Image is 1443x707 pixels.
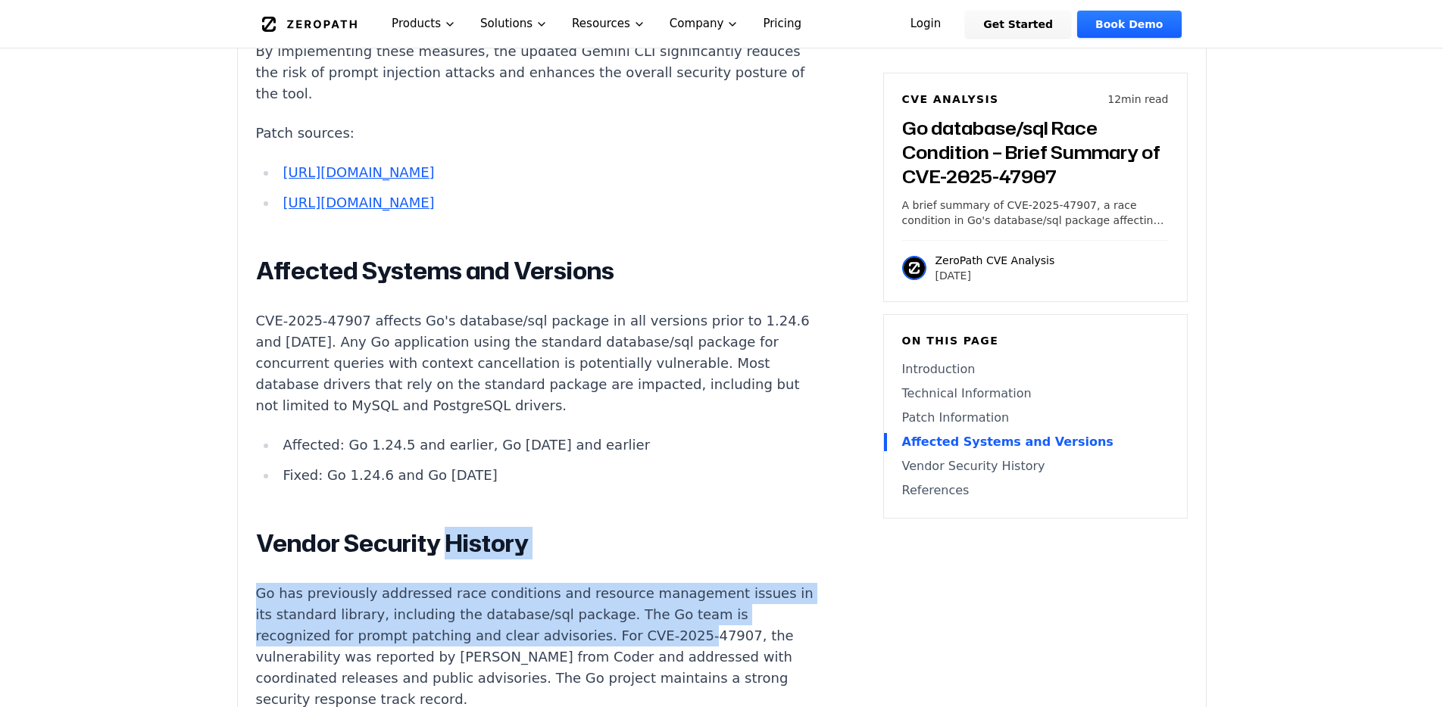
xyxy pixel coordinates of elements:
a: Vendor Security History [902,457,1169,475]
a: [URL][DOMAIN_NAME] [283,164,434,180]
p: By implementing these measures, the updated Gemini CLI significantly reduces the risk of prompt i... [256,41,820,104]
p: [DATE] [935,268,1055,283]
li: Fixed: Go 1.24.6 and Go [DATE] [277,465,820,486]
a: Book Demo [1077,11,1181,38]
a: Affected Systems and Versions [902,433,1169,451]
h2: Affected Systems and Versions [256,256,820,286]
a: Login [892,11,960,38]
a: References [902,481,1169,500]
h2: Vendor Security History [256,528,820,559]
p: 12 min read [1107,92,1168,107]
a: Technical Information [902,385,1169,403]
h6: CVE Analysis [902,92,999,107]
h6: On this page [902,333,1169,348]
h3: Go database/sql Race Condition – Brief Summary of CVE-2025-47907 [902,116,1169,188]
a: [URL][DOMAIN_NAME] [283,195,434,210]
a: Get Started [965,11,1071,38]
a: Patch Information [902,409,1169,427]
img: ZeroPath CVE Analysis [902,256,926,280]
a: Introduction [902,360,1169,378]
li: Affected: Go 1.24.5 and earlier, Go [DATE] and earlier [277,434,820,456]
p: Patch sources: [256,123,820,144]
p: ZeroPath CVE Analysis [935,253,1055,268]
p: A brief summary of CVE-2025-47907, a race condition in Go's database/sql package affecting query ... [902,198,1169,228]
p: CVE-2025-47907 affects Go's database/sql package in all versions prior to 1.24.6 and [DATE]. Any ... [256,310,820,416]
